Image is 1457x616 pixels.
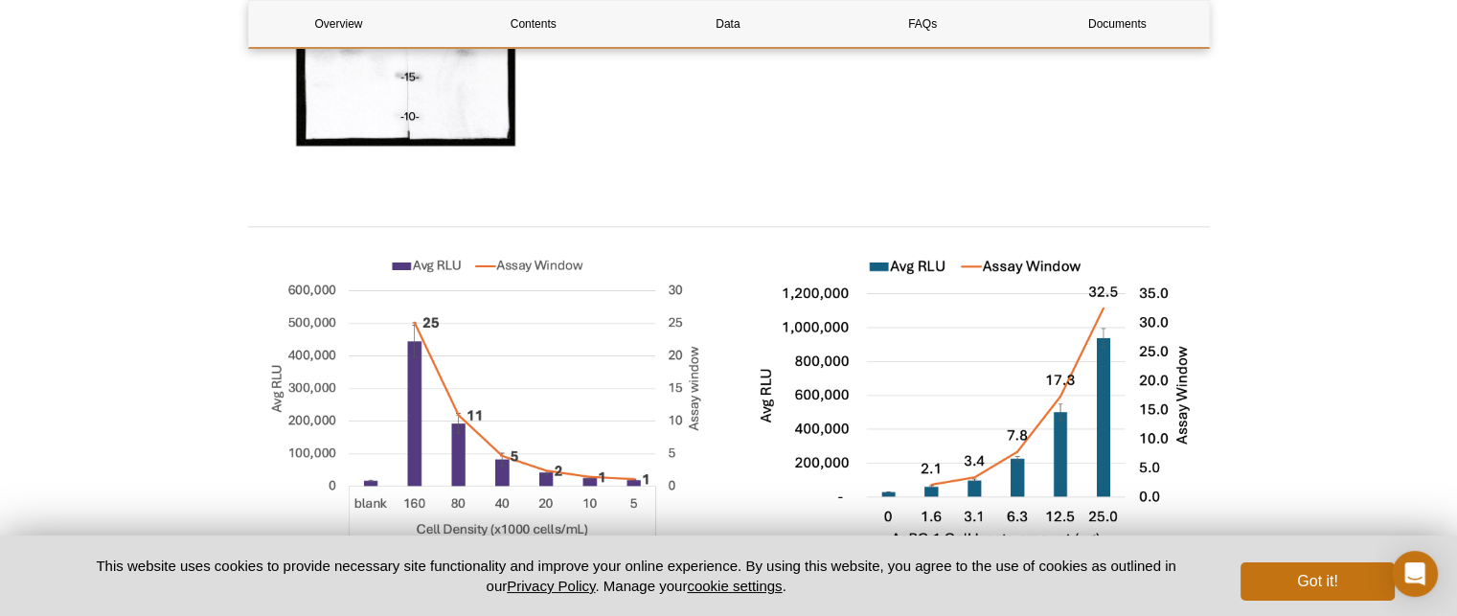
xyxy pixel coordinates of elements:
img: KRAS Data Figure 2A [248,243,722,549]
a: Privacy Policy [507,578,595,594]
a: Contents [444,1,624,47]
a: Overview [249,1,429,47]
div: Open Intercom Messenger [1392,551,1438,597]
img: KRAS Data Figure 2B [736,243,1210,561]
button: Got it! [1241,562,1394,601]
a: Data [638,1,818,47]
button: cookie settings [687,578,782,594]
a: Documents [1027,1,1207,47]
a: FAQs [832,1,1013,47]
p: This website uses cookies to provide necessary site functionality and improve your online experie... [63,556,1210,596]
